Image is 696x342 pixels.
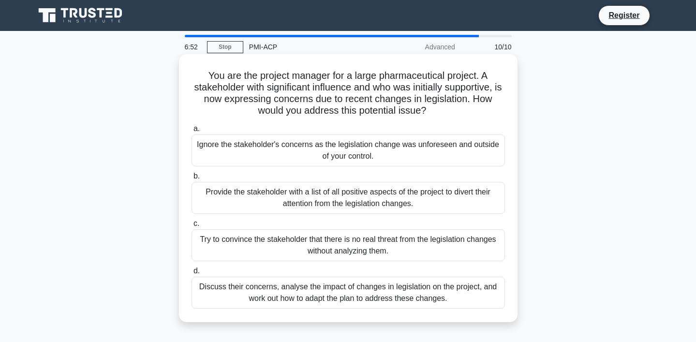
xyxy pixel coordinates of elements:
div: Advanced [376,37,461,57]
a: Register [603,9,645,21]
span: a. [193,124,200,133]
h5: You are the project manager for a large pharmaceutical project. A stakeholder with significant in... [191,70,506,117]
div: Discuss their concerns, analyse the impact of changes in legislation on the project, and work out... [192,277,505,309]
span: d. [193,267,200,275]
div: Try to convince the stakeholder that there is no real threat from the legislation changes without... [192,229,505,261]
a: Stop [207,41,243,53]
span: b. [193,172,200,180]
div: 6:52 [179,37,207,57]
div: PMI-ACP [243,37,376,57]
div: 10/10 [461,37,518,57]
span: c. [193,219,199,227]
div: Ignore the stakeholder's concerns as the legislation change was unforeseen and outside of your co... [192,134,505,166]
div: Provide the stakeholder with a list of all positive aspects of the project to divert their attent... [192,182,505,214]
